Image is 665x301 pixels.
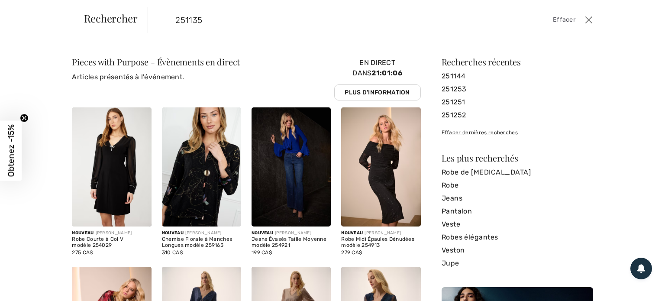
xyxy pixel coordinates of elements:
[341,230,363,236] span: Nouveau
[252,230,273,236] span: Nouveau
[582,13,595,27] button: Ferme
[72,72,240,82] p: Articles présentés à l'événement.
[442,96,593,109] a: 251251
[442,244,593,257] a: Veston
[252,107,331,227] img: Jeans Évasés Taille Moyenne modèle 254921. Denim Medium Blue
[162,107,241,227] img: Chemise Florale à Manches Longues modèle 259163. Black/Multi
[162,236,241,249] div: Chemise Florale à Manches Longues modèle 259163
[341,107,420,227] img: Robe Midi Épaules Dénudées modèle 254913. Black
[72,107,151,227] img: Robe Courte à Col V modèle 254029. Black
[442,231,593,244] a: Robes élégantes
[72,236,151,249] div: Robe Courte à Col V modèle 254029
[442,154,593,162] div: Les plus recherchés
[6,124,16,177] span: Obtenez -15%
[252,249,272,256] span: 199 CA$
[72,249,93,256] span: 275 CA$
[169,7,479,33] input: TAPER POUR RECHERCHER
[252,230,331,236] div: [PERSON_NAME]
[442,129,593,136] div: Effacer dernières recherches
[72,56,240,68] span: Pieces with Purpose - Évènements en direct
[442,58,593,66] div: Recherches récentes
[252,236,331,249] div: Jeans Évasés Taille Moyenne modèle 254921
[334,58,421,100] div: En direct dans
[442,179,593,192] a: Robe
[442,218,593,231] a: Veste
[553,15,575,25] span: Effacer
[162,230,184,236] span: Nouveau
[19,6,37,14] span: Aide
[442,205,593,218] a: Pantalon
[371,69,402,77] span: 21:01:06
[341,249,362,256] span: 279 CA$
[334,84,421,100] a: Plus d'information
[20,113,29,122] button: Close teaser
[341,230,420,236] div: [PERSON_NAME]
[442,166,593,179] a: Robe de [MEDICAL_DATA]
[442,70,593,83] a: 251144
[442,257,593,270] a: Jupe
[442,192,593,205] a: Jeans
[341,236,420,249] div: Robe Midi Épaules Dénudées modèle 254913
[162,230,241,236] div: [PERSON_NAME]
[442,83,593,96] a: 251253
[84,13,138,23] span: Rechercher
[442,109,593,122] a: 251252
[162,249,183,256] span: 310 CA$
[72,230,151,236] div: [PERSON_NAME]
[72,230,94,236] span: Nouveau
